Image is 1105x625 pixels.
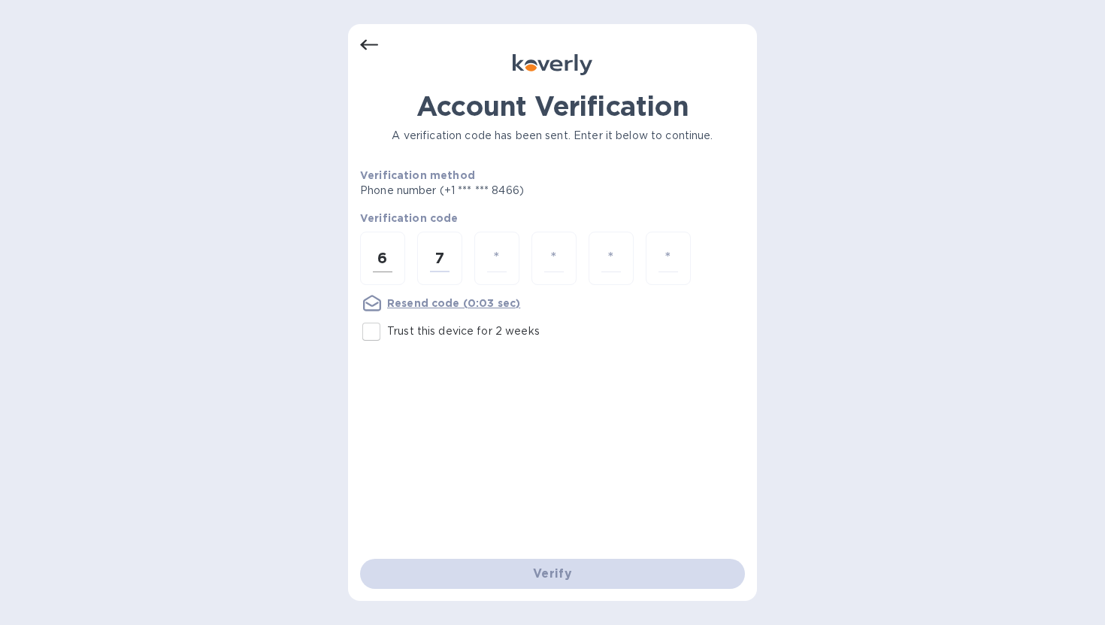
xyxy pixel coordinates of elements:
[387,323,540,339] p: Trust this device for 2 weeks
[360,128,745,144] p: A verification code has been sent. Enter it below to continue.
[360,169,475,181] b: Verification method
[360,90,745,122] h1: Account Verification
[360,211,745,226] p: Verification code
[387,297,520,309] u: Resend code (0:03 sec)
[360,183,639,199] p: Phone number (+1 *** *** 8466)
